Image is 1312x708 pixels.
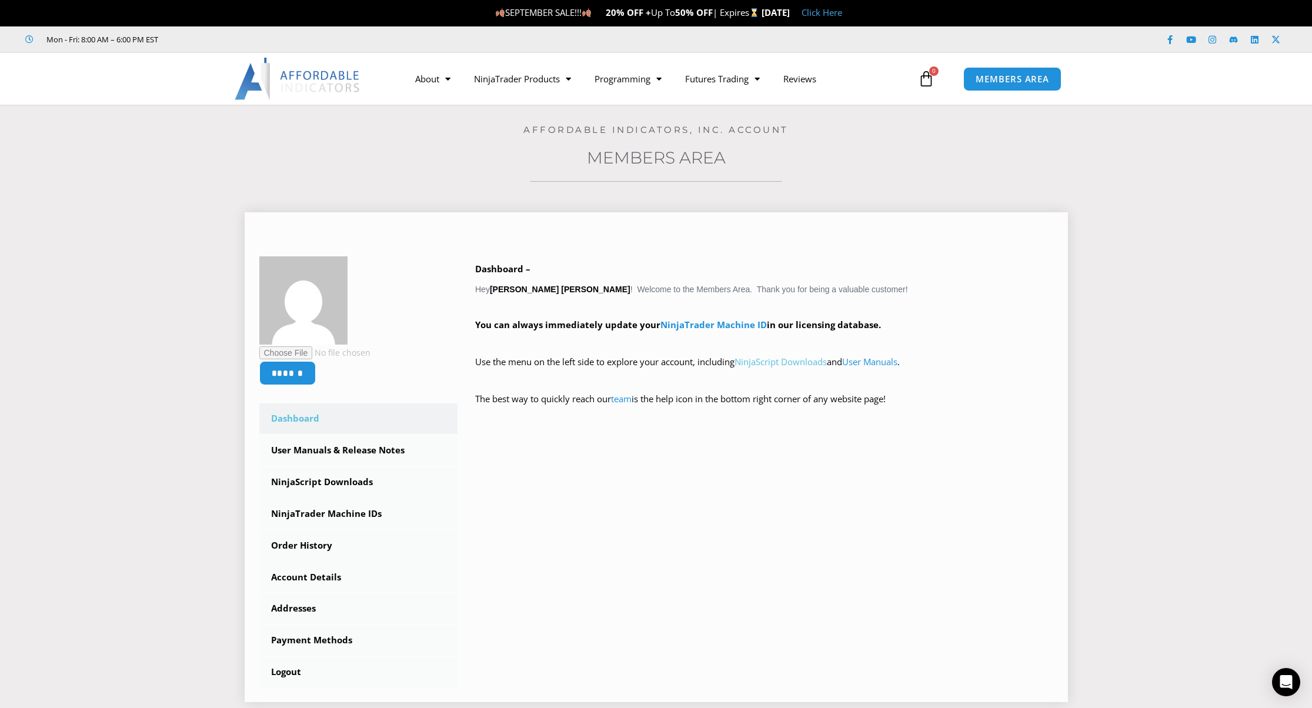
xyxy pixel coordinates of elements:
a: team [611,393,632,405]
img: ⌛ [750,8,759,17]
p: Use the menu on the left side to explore your account, including and . [475,354,1053,387]
a: Addresses [259,593,458,624]
a: NinjaTrader Machine IDs [259,499,458,529]
span: 0 [929,66,939,76]
a: Click Here [802,6,842,18]
strong: 20% OFF + [606,6,651,18]
a: Programming [583,65,673,92]
a: Members Area [587,148,726,168]
a: NinjaScript Downloads [259,467,458,497]
a: User Manuals & Release Notes [259,435,458,466]
img: 🍂 [582,8,591,17]
a: Account Details [259,562,458,593]
nav: Account pages [259,403,458,687]
a: Dashboard [259,403,458,434]
a: About [403,65,462,92]
a: NinjaTrader Machine ID [660,319,767,330]
p: The best way to quickly reach our is the help icon in the bottom right corner of any website page! [475,391,1053,424]
iframe: Customer reviews powered by Trustpilot [175,34,351,45]
a: Futures Trading [673,65,772,92]
span: Mon - Fri: 8:00 AM – 6:00 PM EST [44,32,158,46]
b: Dashboard – [475,263,530,275]
a: NinjaTrader Products [462,65,583,92]
strong: You can always immediately update your in our licensing database. [475,319,881,330]
a: Logout [259,657,458,687]
img: 🍂 [496,8,505,17]
img: 45c0057e6f4855a36cff5f96179758a8b12d68a3e26da419b00d2a9fa1d712f1 [259,256,348,345]
img: LogoAI | Affordable Indicators – NinjaTrader [235,58,361,100]
div: Open Intercom Messenger [1272,668,1300,696]
a: NinjaScript Downloads [735,356,827,368]
a: Payment Methods [259,625,458,656]
a: 0 [900,62,952,96]
a: Reviews [772,65,828,92]
a: MEMBERS AREA [963,67,1061,91]
strong: [DATE] [762,6,790,18]
div: Hey ! Welcome to the Members Area. Thank you for being a valuable customer! [475,261,1053,424]
a: Affordable Indicators, Inc. Account [523,124,789,135]
span: MEMBERS AREA [976,75,1049,84]
a: User Manuals [842,356,897,368]
strong: [PERSON_NAME] [PERSON_NAME] [490,285,630,294]
nav: Menu [403,65,915,92]
a: Order History [259,530,458,561]
strong: 50% OFF [675,6,713,18]
span: SEPTEMBER SALE!!! Up To | Expires [495,6,762,18]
